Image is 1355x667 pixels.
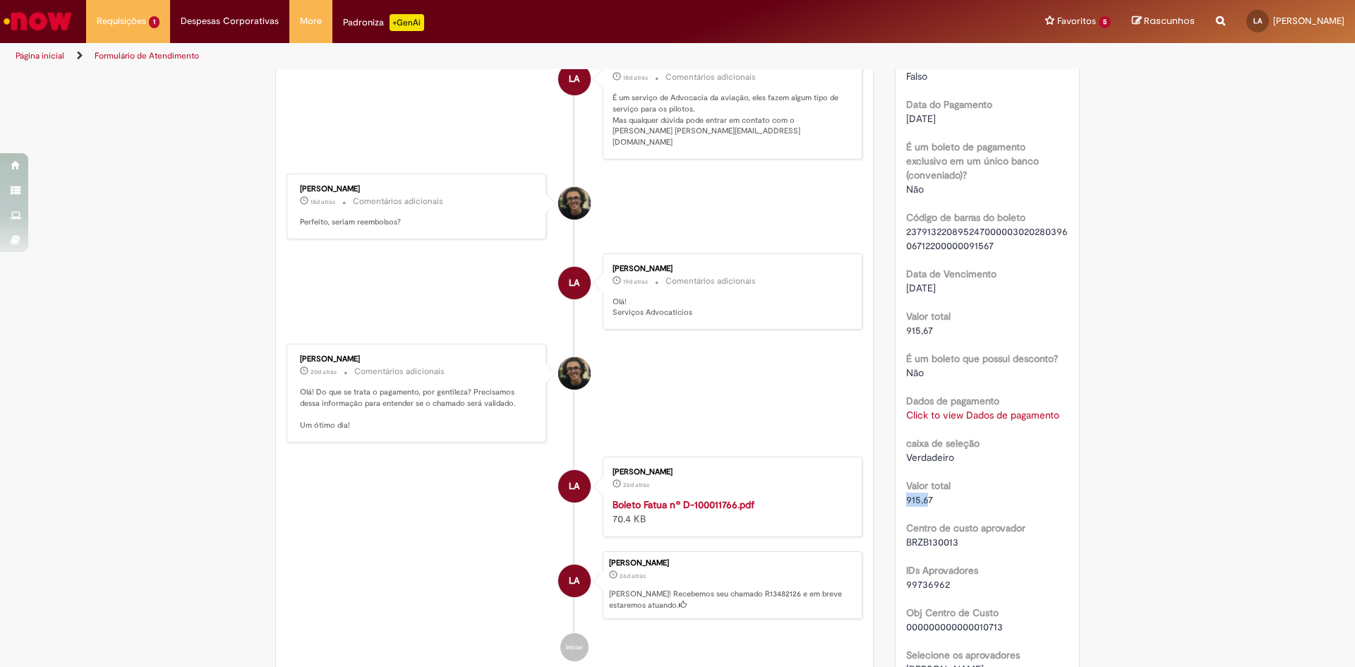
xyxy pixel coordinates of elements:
span: LA [569,469,579,503]
div: Cleber Gressoni Rodrigues [558,187,591,220]
b: É um boleto que possui desconto? [906,352,1058,365]
span: 26d atrás [623,481,649,489]
time: 10/09/2025 17:30:29 [311,368,337,376]
time: 04/09/2025 16:02:16 [623,481,649,489]
span: Falso [906,70,927,83]
p: É um serviço de Advocacia da aviação, eles fazem algum tipo de serviço para os pilotos. Mas qualq... [613,92,848,148]
span: 23791322089524700000302028039606712200000091567 [906,225,1068,252]
li: Liliana Almeida [287,551,862,619]
b: Selecione os aprovadores [906,649,1020,661]
div: Liliana Almeida [558,63,591,95]
b: IDs Aprovadores [906,564,978,577]
b: Centro de custo aprovador [906,522,1025,534]
span: 18d atrás [311,198,335,206]
div: Padroniza [343,14,424,31]
div: [PERSON_NAME] [609,559,855,567]
div: [PERSON_NAME] [613,468,848,476]
b: É um boleto de pagamento exclusivo em um único banco (conveniado)? [906,140,1039,181]
span: Requisições [97,14,146,28]
div: 70.4 KB [613,498,848,526]
span: LA [569,266,579,300]
time: 11/09/2025 11:31:36 [623,277,648,286]
b: Código de barras do boleto [906,211,1025,224]
b: Obj Centro de Custo [906,606,999,619]
span: [DATE] [906,112,936,125]
b: caixa de seleção [906,437,980,450]
span: Não [906,366,924,379]
span: [DATE] [906,282,936,294]
div: [PERSON_NAME] [300,185,535,193]
span: LA [569,564,579,598]
span: Não [906,183,924,196]
a: Boleto Fatua nº D-100011766.pdf [613,498,754,511]
b: Valor total [906,310,951,323]
a: Formulário de Atendimento [95,50,199,61]
time: 12/09/2025 10:43:44 [311,198,335,206]
p: +GenAi [390,14,424,31]
span: Verdadeiro [906,451,954,464]
span: LA [1253,16,1262,25]
ul: Trilhas de página [11,43,893,69]
span: Despesas Corporativas [181,14,279,28]
span: Favoritos [1057,14,1096,28]
span: 19d atrás [623,277,648,286]
b: Data do Pagamento [906,98,992,111]
div: Liliana Almeida [558,565,591,597]
div: [PERSON_NAME] [300,355,535,363]
p: [PERSON_NAME]! Recebemos seu chamado R13482126 e em breve estaremos atuando. [609,589,855,611]
span: 5 [1099,16,1111,28]
span: 915,67 [906,493,933,506]
a: Click to view Dados de pagamento [906,409,1059,421]
span: More [300,14,322,28]
small: Comentários adicionais [354,366,445,378]
span: 915,67 [906,324,933,337]
div: Liliana Almeida [558,267,591,299]
small: Comentários adicionais [666,71,756,83]
div: [PERSON_NAME] [613,265,848,273]
span: [PERSON_NAME] [1273,15,1344,27]
time: 04/09/2025 16:05:03 [620,572,646,580]
p: Olá! Do que se trata o pagamento, por gentileza? Precisamos dessa informação para entender se o c... [300,387,535,431]
small: Comentários adicionais [353,196,443,208]
p: Olá! Serviços Advocatícios [613,296,848,318]
span: 000000000000010713 [906,620,1003,633]
img: ServiceNow [1,7,74,35]
a: Rascunhos [1132,15,1195,28]
b: Data de Vencimento [906,268,996,280]
div: Liliana Almeida [558,470,591,503]
span: 18d atrás [623,73,648,82]
span: 99736962 [906,578,950,591]
span: BRZB130013 [906,536,958,548]
div: Cleber Gressoni Rodrigues [558,357,591,390]
span: 20d atrás [311,368,337,376]
small: Comentários adicionais [666,275,756,287]
span: 26d atrás [620,572,646,580]
span: LA [569,62,579,96]
a: Página inicial [16,50,64,61]
p: Perfeito, seriam reembolsos? [300,217,535,228]
b: Dados de pagamento [906,395,999,407]
span: Rascunhos [1144,14,1195,28]
span: 1 [149,16,159,28]
b: Valor total [906,479,951,492]
time: 12/09/2025 11:55:03 [623,73,648,82]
